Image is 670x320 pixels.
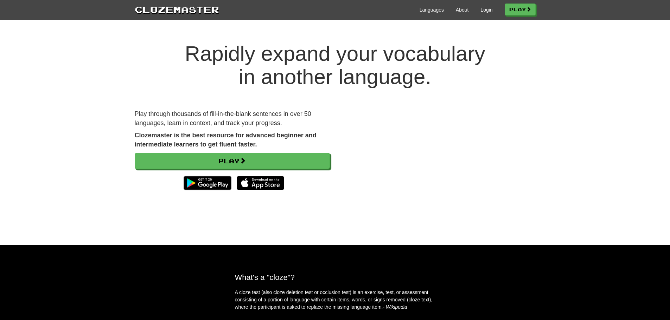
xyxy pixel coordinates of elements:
[135,153,330,169] a: Play
[135,3,219,16] a: Clozemaster
[383,304,407,310] em: - Wikipedia
[480,6,492,13] a: Login
[180,172,235,194] img: Get it on Google Play
[135,132,317,148] strong: Clozemaster is the best resource for advanced beginner and intermediate learners to get fluent fa...
[135,110,330,128] p: Play through thousands of fill-in-the-blank sentences in over 50 languages, learn in context, and...
[235,289,435,311] p: A cloze test (also cloze deletion test or occlusion test) is an exercise, test, or assessment con...
[237,176,284,190] img: Download_on_the_App_Store_Badge_US-UK_135x40-25178aeef6eb6b83b96f5f2d004eda3bffbb37122de64afbaef7...
[420,6,444,13] a: Languages
[505,4,536,15] a: Play
[456,6,469,13] a: About
[235,273,435,282] h2: What's a "cloze"?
